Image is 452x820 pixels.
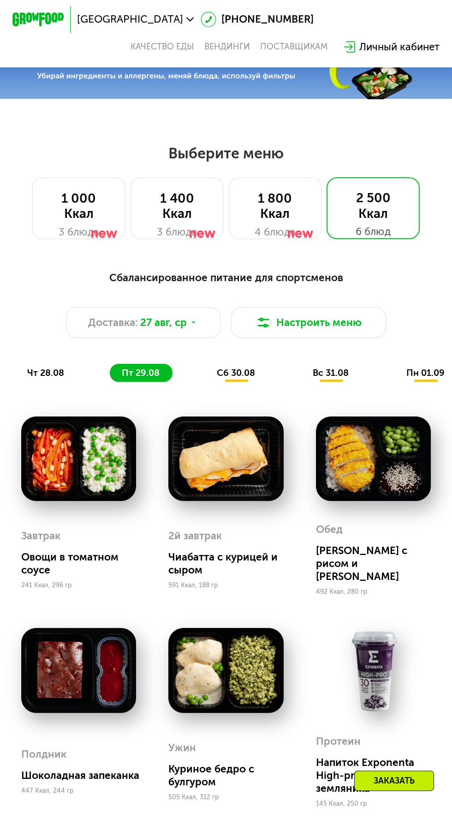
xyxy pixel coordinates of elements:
[168,738,196,758] div: Ужин
[21,551,147,577] div: Овощи в томатном соусе
[316,588,431,596] div: 492 Ккал, 280 гр
[168,551,294,577] div: Чиабатта с курицей и сыром
[340,190,406,221] div: 2 500 Ккал
[21,769,147,782] div: Шоколадная запеканка
[340,224,406,240] div: 6 блюд
[316,800,431,808] div: 145 Ккал, 250 гр
[260,42,327,52] div: поставщикам
[316,544,441,583] div: [PERSON_NAME] с рисом и [PERSON_NAME]
[316,732,361,751] div: Протеин
[144,191,210,222] div: 1 400 Ккал
[354,771,434,791] div: Заказать
[46,224,112,240] div: 3 блюда
[21,787,136,795] div: 447 Ккал, 244 гр
[242,224,309,240] div: 4 блюда
[131,42,194,52] a: Качество еды
[168,526,222,546] div: 2й завтрак
[406,368,445,378] span: пн 01.09
[359,39,440,55] div: Личный кабинет
[168,582,283,589] div: 591 Ккал, 188 гр
[144,224,210,240] div: 3 блюда
[27,368,64,378] span: чт 28.08
[21,526,60,546] div: Завтрак
[46,191,112,222] div: 1 000 Ккал
[16,270,437,286] div: Сбалансированное питание для спортсменов
[316,520,343,539] div: Обед
[201,12,314,27] a: [PHONE_NUMBER]
[217,368,255,378] span: сб 30.08
[242,191,309,222] div: 1 800 Ккал
[204,42,250,52] a: Вендинги
[316,756,441,795] div: Напиток Exponenta High-pro черника-земляника
[88,315,138,331] span: Доставка:
[122,368,160,378] span: пт 29.08
[21,745,66,764] div: Полдник
[168,763,294,789] div: Куриное бедро с булгуром
[168,794,283,801] div: 505 Ккал, 312 гр
[42,144,411,163] h2: Выберите меню
[21,582,136,589] div: 241 Ккал, 296 гр
[231,307,386,338] button: Настроить меню
[140,315,187,331] span: 27 авг, ср
[77,14,183,24] span: [GEOGRAPHIC_DATA]
[313,368,349,378] span: вс 31.08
